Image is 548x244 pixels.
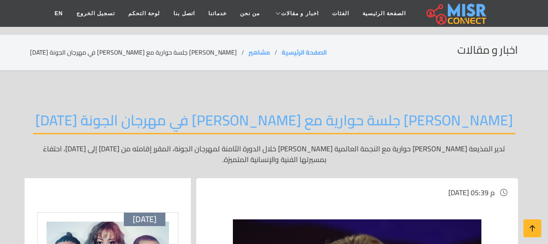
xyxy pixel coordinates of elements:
a: من نحن [233,5,266,22]
h2: [PERSON_NAME] جلسة حوارية مع [PERSON_NAME] في مهرجان الجونة [DATE] [33,111,515,134]
span: اخبار و مقالات [281,9,319,17]
li: [PERSON_NAME] جلسة حوارية مع [PERSON_NAME] في مهرجان الجونة [DATE] [30,48,249,57]
a: تسجيل الخروج [70,5,122,22]
a: مشاهير [249,47,270,58]
a: الصفحة الرئيسية [282,47,327,58]
a: اتصل بنا [167,5,201,22]
a: خدماتنا [202,5,233,22]
a: الفئات [325,5,356,22]
img: main.misr_connect [426,2,486,25]
span: [DATE] [133,214,156,224]
p: تدير المذيعة [PERSON_NAME] حوارية مع النجمة العالمية [PERSON_NAME] خلال الدورة الثامنة لمهرجان ال... [30,143,518,165]
a: الصفحة الرئيسية [356,5,413,22]
a: لوحة التحكم [122,5,167,22]
h2: اخبار و مقالات [457,44,518,57]
span: [DATE] 05:39 م [448,186,495,199]
a: EN [48,5,70,22]
a: اخبار و مقالات [266,5,325,22]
